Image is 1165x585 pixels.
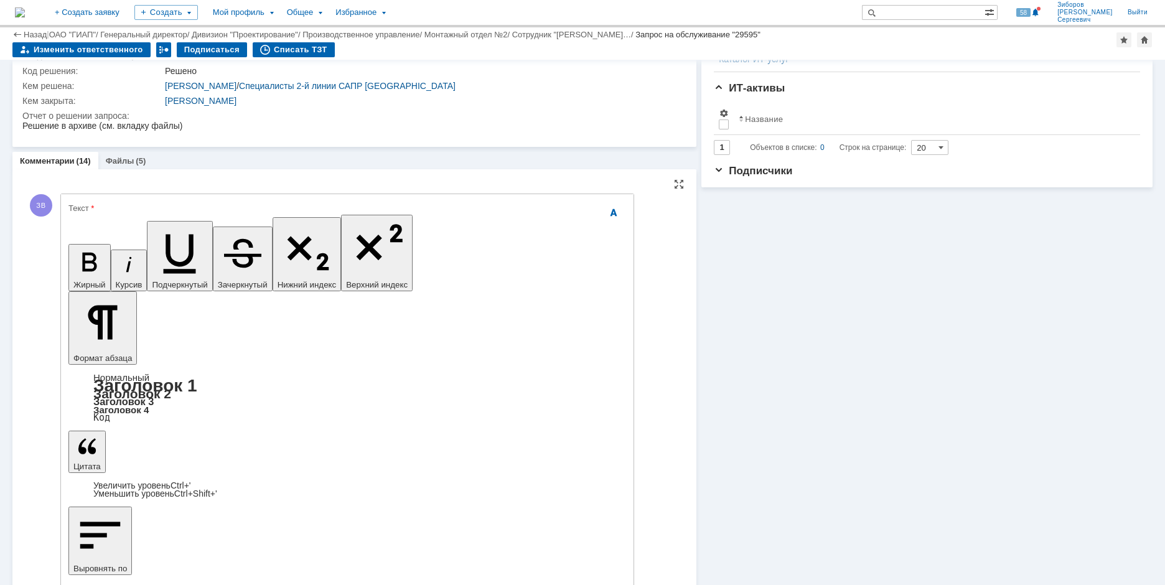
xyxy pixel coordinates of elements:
div: Запрос на обслуживание "29595" [635,30,760,39]
a: Нормальный [93,372,149,383]
a: ОАО "ГИАП" [49,30,96,39]
span: Объектов в списке: [750,143,816,152]
button: Выровнять по [68,507,132,575]
a: Сотрудник "[PERSON_NAME]… [512,30,631,39]
span: Расширенный поиск [985,6,997,17]
div: | [47,29,49,39]
button: Курсив [111,250,147,291]
a: Заголовок 3 [93,396,154,407]
span: Верхний индекс [346,280,408,289]
div: Отчет о решении запроса: [22,111,680,121]
a: Заголовок 4 [93,405,149,415]
span: [PERSON_NAME] [1057,9,1113,16]
div: Кем закрыта: [22,96,162,106]
div: / [192,30,302,39]
img: logo [15,7,25,17]
button: Нижний индекс [273,217,342,291]
div: / [424,30,512,39]
button: Жирный [68,244,111,291]
a: [PERSON_NAME] [165,96,236,106]
button: Подчеркнутый [147,221,212,291]
div: Название [745,115,783,124]
span: Подписчики [714,165,792,177]
div: (14) [77,156,91,166]
span: Ctrl+' [171,480,191,490]
div: Текст [68,204,624,212]
span: Выровнять по [73,564,127,573]
button: Цитата [68,431,106,473]
span: Подчеркнутый [152,280,207,289]
a: Специалисты 2-й линии САПР [GEOGRAPHIC_DATA] [239,81,456,91]
div: / [49,30,101,39]
span: Ctrl+Shift+' [174,489,217,498]
a: Генеральный директор [100,30,187,39]
div: Код решения: [22,66,162,76]
a: Производственное управление [302,30,419,39]
a: Increase [93,480,191,490]
span: Нижний индекс [278,280,337,289]
div: Добавить в избранное [1116,32,1131,47]
a: Монтажный отдел №2 [424,30,508,39]
span: Жирный [73,280,106,289]
span: Формат абзаца [73,353,132,363]
span: Цитата [73,462,101,471]
span: Курсив [116,280,143,289]
div: 0 [820,140,825,155]
i: Строк на странице: [750,140,906,155]
a: Файлы [106,156,134,166]
button: Верхний индекс [341,215,413,291]
span: 58 [1016,8,1031,17]
a: Назад [24,30,47,39]
a: Decrease [93,489,217,498]
a: Дивизион "Проектирование" [192,30,298,39]
span: Скрыть панель инструментов [606,205,621,220]
div: (5) [136,156,146,166]
a: Перейти на домашнюю страницу [15,7,25,17]
div: Формат абзаца [68,373,626,422]
div: На всю страницу [674,179,684,189]
span: Сергеевич [1057,16,1113,24]
div: / [512,30,636,39]
span: Зачеркнутый [218,280,268,289]
div: Работа с массовостью [156,42,171,57]
span: ИТ-активы [714,82,785,94]
span: Настройки [719,108,729,118]
a: Комментарии [20,156,75,166]
span: " [21,20,24,30]
a: Код [93,412,110,423]
a: Заголовок 1 [93,376,197,395]
div: / [100,30,192,39]
div: Цитата [68,482,626,498]
span: ЗВ [30,194,52,217]
th: Название [734,103,1130,135]
a: [PERSON_NAME] [165,81,236,91]
div: / [165,81,678,91]
span: Зиборов [1057,1,1113,9]
div: Решено [165,66,678,76]
div: Кем решена: [22,81,162,91]
div: / [302,30,424,39]
div: Создать [134,5,198,20]
div: Сделать домашней страницей [1137,32,1152,47]
button: Зачеркнутый [213,227,273,291]
a: Заголовок 2 [93,386,171,401]
button: Формат абзаца [68,291,137,365]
